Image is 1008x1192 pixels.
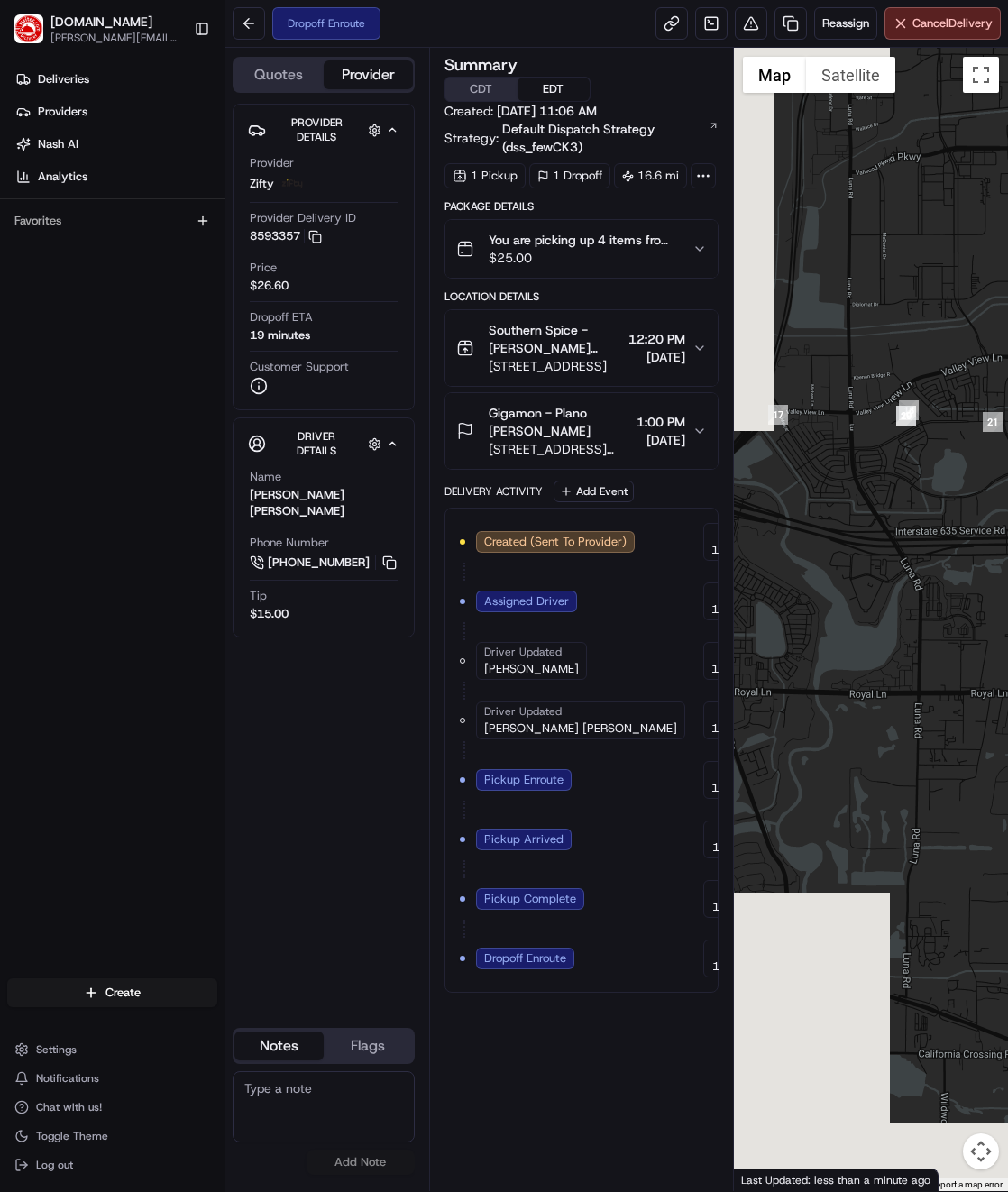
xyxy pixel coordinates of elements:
[38,136,78,152] span: Nash AI
[7,65,225,94] a: Deliveries
[489,231,679,249] span: You are picking up 4 items from Southern Spice in [GEOGRAPHIC_DATA] to deliver to the 4TH FLOOR K...
[444,484,543,499] div: Delivery Activity
[489,357,622,375] span: [STREET_ADDRESS]
[963,1133,999,1169] button: Map camera controls
[145,396,297,428] a: 💻API Documentation
[637,413,685,431] span: 1:00 PM
[50,31,179,45] button: [PERSON_NAME][EMAIL_ADDRESS][PERSON_NAME][DOMAIN_NAME]
[768,405,788,425] div: 17
[712,839,789,856] span: 12:15 PM EDT
[81,190,248,205] div: We're available if you need us!
[912,15,993,32] span: Cancel Delivery
[250,260,277,276] span: Price
[152,405,167,419] div: 💻
[963,57,999,93] button: Toggle fullscreen view
[7,7,187,50] button: Waiter.com[DOMAIN_NAME][PERSON_NAME][EMAIL_ADDRESS][PERSON_NAME][DOMAIN_NAME]
[444,163,526,188] div: 1 Pickup
[7,1037,217,1062] button: Settings
[711,542,789,558] span: 11:06 AM EDT
[628,348,685,366] span: [DATE]
[250,487,398,519] div: [PERSON_NAME] [PERSON_NAME]
[36,1042,77,1057] span: Settings
[250,553,399,573] a: [PHONE_NUMBER]
[489,321,622,357] span: Southern Spice - [PERSON_NAME] [PERSON_NAME]
[711,661,789,677] span: 11:11 AM EDT
[484,704,562,719] span: Driver Updated
[518,78,590,101] button: EDT
[896,406,916,426] div: 20
[14,14,43,43] img: Waiter.com
[291,115,343,144] span: Provider Details
[738,1168,798,1191] a: Open this area in Google Maps (opens a new window)
[814,7,877,40] button: Reassign
[18,72,328,101] p: Welcome 👋
[170,403,289,421] span: API Documentation
[7,162,225,191] a: Analytics
[7,1152,217,1178] button: Log out
[38,172,70,205] img: 4281594248423_2fcf9dad9f2a874258b8_72.png
[250,535,329,551] span: Phone Number
[822,15,869,32] span: Reassign
[712,899,789,915] span: 12:21 PM EDT
[250,588,267,604] span: Tip
[484,720,677,737] span: [PERSON_NAME] [PERSON_NAME]
[484,534,627,550] span: Created (Sent To Provider)
[248,112,399,148] button: Provider Details
[50,13,152,31] button: [DOMAIN_NAME]
[711,720,789,737] span: 11:28 AM EDT
[250,176,274,192] span: Zifty
[18,262,47,291] img: Regen Pajulas
[250,359,349,375] span: Customer Support
[529,163,610,188] div: 1 Dropoff
[484,891,576,907] span: Pickup Complete
[712,958,789,975] span: 12:21 PM EDT
[628,330,685,348] span: 12:20 PM
[234,1032,324,1060] button: Notes
[279,231,328,252] button: See all
[56,280,132,294] span: Regen Pajulas
[81,172,296,190] div: Start new chat
[637,431,685,449] span: [DATE]
[711,601,789,618] span: 11:11 AM EDT
[983,412,1003,432] div: 21
[11,396,145,428] a: 📗Knowledge Base
[445,78,518,101] button: CDT
[899,400,919,420] div: 18
[105,985,141,1001] span: Create
[444,289,719,304] div: Location Details
[36,1071,99,1086] span: Notifications
[489,404,630,440] span: Gigamon - Plano [PERSON_NAME]
[38,71,89,87] span: Deliveries
[444,199,719,214] div: Package Details
[806,57,895,93] button: Show satellite imagery
[250,210,356,226] span: Provider Delivery ID
[930,1179,1003,1189] a: Report a map error
[7,1066,217,1091] button: Notifications
[127,446,218,461] a: Powered byPylon
[489,440,630,458] span: [STREET_ADDRESS][PERSON_NAME]
[444,120,719,156] div: Strategy:
[36,280,50,295] img: 1736555255976-a54dd68f-1ca7-489b-9aae-adbdc363a1c4
[484,593,569,610] span: Assigned Driver
[307,178,328,199] button: Start new chat
[489,249,679,267] span: $25.00
[179,447,218,461] span: Pylon
[250,278,289,294] span: $26.60
[250,228,322,244] button: 8593357
[135,280,142,294] span: •
[7,1095,217,1120] button: Chat with us!
[47,116,298,135] input: Clear
[445,310,719,386] button: Southern Spice - [PERSON_NAME] [PERSON_NAME][STREET_ADDRESS]12:20 PM[DATE]
[484,772,564,788] span: Pickup Enroute
[7,130,225,159] a: Nash AI
[711,780,789,796] span: 11:51 AM EDT
[7,206,217,235] div: Favorites
[250,606,289,622] div: $15.00
[734,1169,939,1191] div: Last Updated: less than a minute ago
[614,163,687,188] div: 16.6 mi
[234,60,324,89] button: Quotes
[502,120,707,156] span: Default Dispatch Strategy (dss_fewCK3)
[7,978,217,1007] button: Create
